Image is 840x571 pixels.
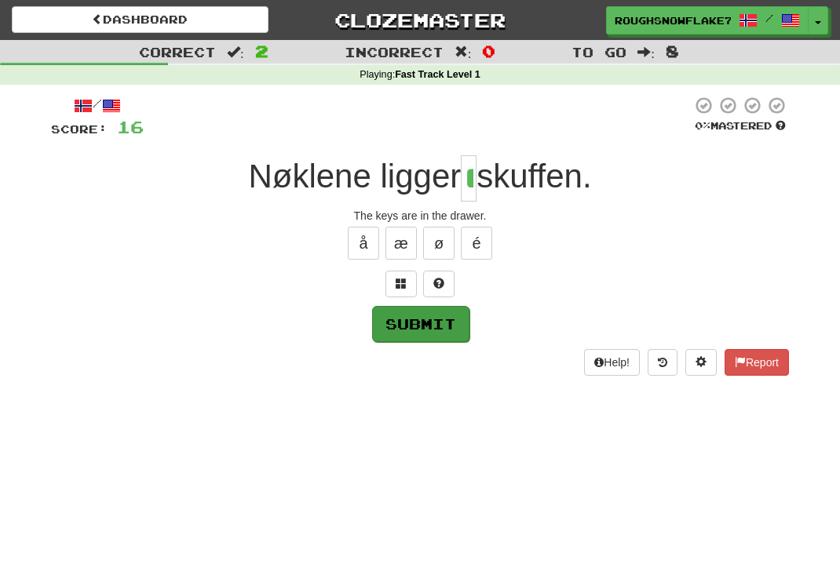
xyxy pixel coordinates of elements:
span: : [455,45,472,59]
span: 2 [255,42,268,60]
a: Dashboard [12,6,268,33]
span: Correct [139,44,216,60]
div: The keys are in the drawer. [51,208,789,224]
span: To go [572,44,626,60]
span: 0 [482,42,495,60]
button: æ [385,227,417,260]
span: skuffen. [477,158,591,195]
span: 8 [666,42,679,60]
span: : [637,45,655,59]
span: Score: [51,122,108,136]
button: Help! [584,349,640,376]
button: å [348,227,379,260]
span: : [227,45,244,59]
span: 16 [117,117,144,136]
a: RoughSnowflake715 / [606,6,809,35]
a: Clozemaster [292,6,549,34]
button: é [461,227,492,260]
strong: Fast Track Level 1 [395,69,480,80]
button: Report [725,349,789,376]
button: Switch sentence to multiple choice alt+p [385,271,417,297]
span: RoughSnowflake715 [615,13,731,27]
span: 0 % [695,119,710,132]
span: Nøklene ligger [248,158,461,195]
span: / [765,13,773,24]
div: / [51,96,144,115]
button: ø [423,227,455,260]
button: Round history (alt+y) [648,349,677,376]
button: Submit [372,306,469,342]
div: Mastered [692,119,789,133]
span: Incorrect [345,44,444,60]
button: Single letter hint - you only get 1 per sentence and score half the points! alt+h [423,271,455,297]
